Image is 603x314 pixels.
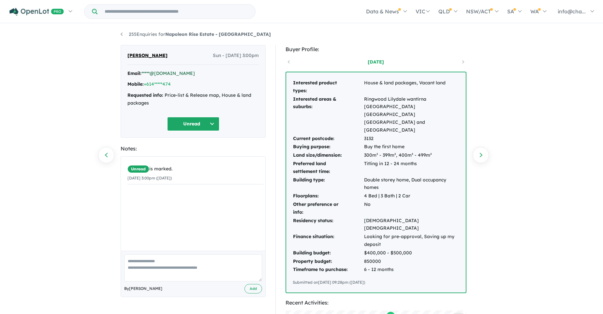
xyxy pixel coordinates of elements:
[364,265,459,274] td: 6 - 12 months
[364,176,459,192] td: Double storey home, Dual occupancy homes
[286,298,466,307] div: Recent Activities:
[127,92,259,107] div: Price-list & Release map, House & land packages
[364,79,459,95] td: House & land packages, Vacant land
[127,81,144,87] strong: Mobile:
[558,8,586,15] span: info@cha...
[364,151,459,160] td: 300m² - 399m², 400m² - 499m²
[121,31,271,37] a: 255Enquiries forNapoleon Rise Estate - [GEOGRAPHIC_DATA]
[124,285,162,292] span: By [PERSON_NAME]
[293,79,364,95] td: Interested product types:
[127,70,141,76] strong: Email:
[121,31,482,38] nav: breadcrumb
[213,52,259,60] span: Sun - [DATE] 3:00pm
[293,143,364,151] td: Buying purpose:
[127,52,168,60] span: [PERSON_NAME]
[293,176,364,192] td: Building type:
[9,8,64,16] img: Openlot PRO Logo White
[293,279,459,286] div: Submitted on [DATE] 09:28pm ([DATE])
[364,135,459,143] td: 3132
[364,257,459,266] td: 850000
[293,217,364,233] td: Residency status:
[293,265,364,274] td: Timeframe to purchase:
[99,5,254,19] input: Try estate name, suburb, builder or developer
[127,165,264,173] div: is marked.
[121,144,266,153] div: Notes:
[293,200,364,217] td: Other preference or info:
[293,257,364,266] td: Property budget:
[167,117,219,131] button: Unread
[364,95,459,135] td: Ringwood Lilydale wantirna [GEOGRAPHIC_DATA] [GEOGRAPHIC_DATA] [GEOGRAPHIC_DATA] and [GEOGRAPHIC_...
[364,217,459,233] td: [DEMOGRAPHIC_DATA] [DEMOGRAPHIC_DATA]
[244,284,262,293] button: Add
[364,200,459,217] td: No
[293,192,364,200] td: Floorplans:
[293,249,364,257] td: Building budget:
[364,160,459,176] td: Titling in 12 - 24 months
[293,151,364,160] td: Land size/dimension:
[127,176,172,180] small: [DATE] 3:00pm ([DATE])
[364,192,459,200] td: 4 Bed | 3 Bath | 2 Car
[364,233,459,249] td: Looking for pre-approval, Saving up my deposit
[364,143,459,151] td: Buy the first home
[293,160,364,176] td: Preferred land settlement time:
[127,92,163,98] strong: Requested info:
[293,233,364,249] td: Finance situation:
[348,59,404,65] a: [DATE]
[293,135,364,143] td: Current postcode:
[127,165,149,173] span: Unread
[364,249,459,257] td: $400,000 - $500,000
[165,31,271,37] strong: Napoleon Rise Estate - [GEOGRAPHIC_DATA]
[286,45,466,54] div: Buyer Profile:
[293,95,364,135] td: Interested areas & suburbs:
